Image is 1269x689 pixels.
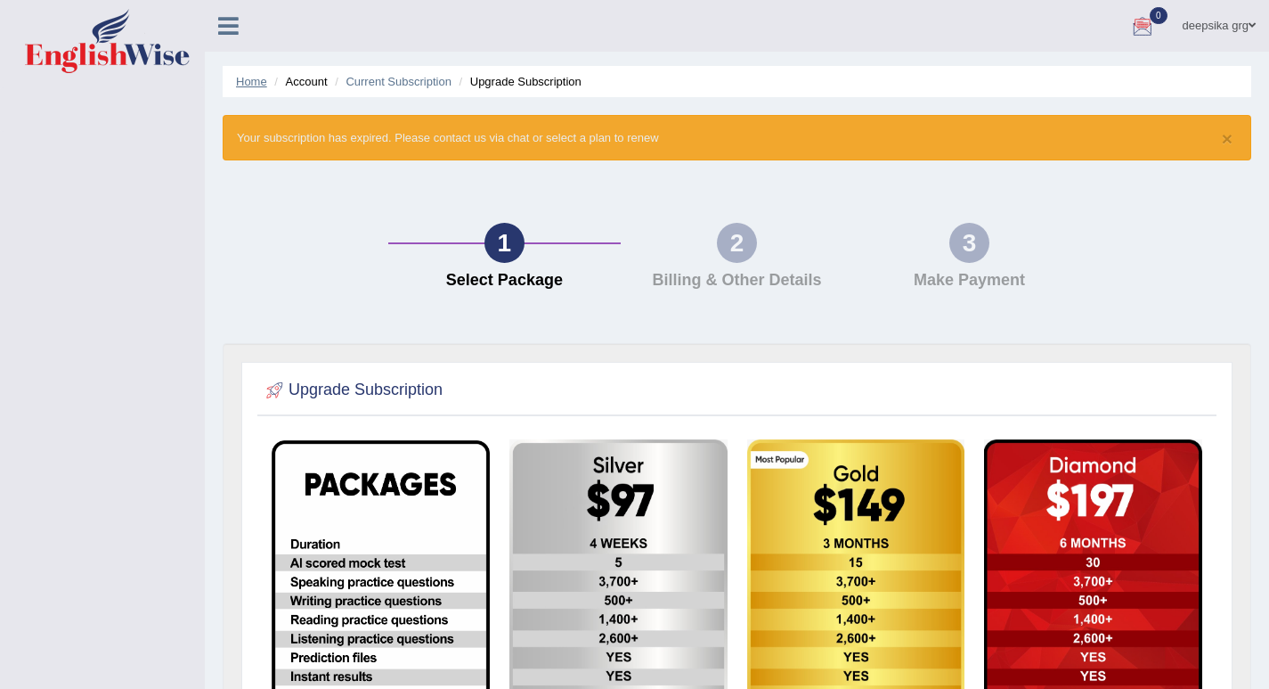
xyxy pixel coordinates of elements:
div: 1 [484,223,525,263]
li: Account [270,73,327,90]
a: Home [236,75,267,88]
h4: Billing & Other Details [630,272,844,290]
div: 3 [949,223,989,263]
div: Your subscription has expired. Please contact us via chat or select a plan to renew [223,115,1251,160]
button: × [1222,129,1232,148]
h4: Select Package [397,272,612,290]
span: 0 [1150,7,1167,24]
li: Upgrade Subscription [455,73,582,90]
h2: Upgrade Subscription [262,377,443,404]
h4: Make Payment [862,272,1077,290]
a: Current Subscription [346,75,451,88]
div: 2 [717,223,757,263]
